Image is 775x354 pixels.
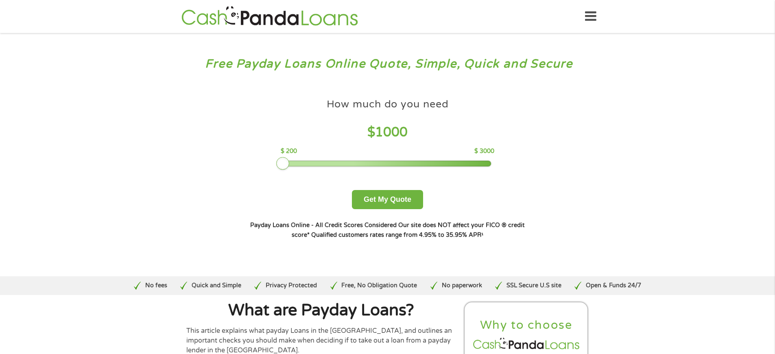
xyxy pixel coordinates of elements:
p: SSL Secure U.S site [506,281,561,290]
h1: What are Payday Loans? [186,302,456,319]
p: Quick and Simple [192,281,241,290]
strong: Our site does NOT affect your FICO ® credit score* [292,222,525,238]
strong: Qualified customers rates range from 4.95% to 35.95% APR¹ [311,232,483,238]
p: Open & Funds 24/7 [586,281,641,290]
h4: $ [281,124,494,141]
img: GetLoanNow Logo [179,5,360,28]
span: 1000 [375,125,408,140]
strong: Payday Loans Online - All Credit Scores Considered [250,222,397,229]
p: $ 200 [281,147,297,156]
p: No fees [145,281,167,290]
p: $ 3000 [474,147,494,156]
p: Privacy Protected [266,281,317,290]
button: Get My Quote [352,190,423,209]
h2: Why to choose [472,318,581,333]
h3: Free Payday Loans Online Quote, Simple, Quick and Secure [24,57,752,72]
p: Free, No Obligation Quote [341,281,417,290]
h4: How much do you need [327,98,449,111]
p: No paperwork [442,281,482,290]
